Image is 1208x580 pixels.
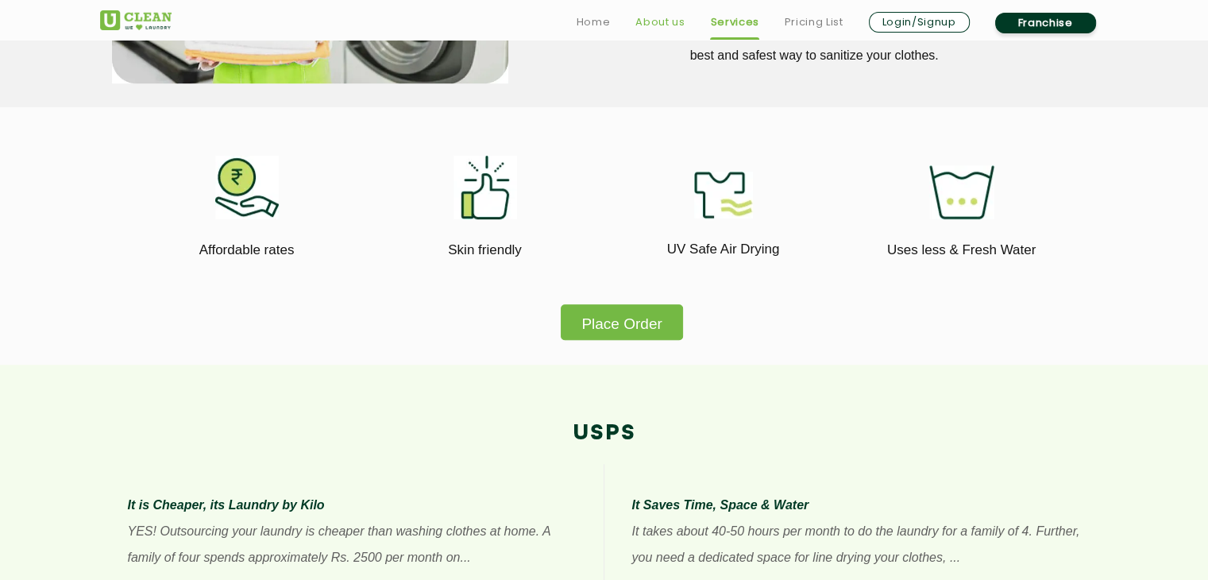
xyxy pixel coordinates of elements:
[100,10,172,30] img: UClean Laundry and Dry Cleaning
[785,13,843,32] a: Pricing List
[215,156,279,219] img: affordable_rates_11zon.webp
[710,13,758,32] a: Services
[929,165,994,219] img: uses_less_fresh_water_11zon.webp
[855,239,1069,261] p: Uses less & Fresh Water
[632,518,1081,570] p: It takes about 40-50 hours per month to do the laundry for a family of 4. Further, you need a ded...
[635,13,685,32] a: About us
[616,238,831,260] p: UV Safe Air Drying
[140,239,354,261] p: Affordable rates
[869,12,970,33] a: Login/Signup
[561,304,682,340] button: Place Order
[100,420,1109,447] h2: USPs
[128,492,576,518] p: It is Cheaper, its Laundry by Kilo
[128,518,576,570] p: YES! Outsourcing your laundry is cheaper than washing clothes at home. A family of four spends ap...
[632,492,1081,518] p: It Saves Time, Space & Water
[453,156,517,219] img: skin_friendly_11zon.webp
[378,239,592,261] p: Skin friendly
[694,172,753,218] img: uv_safe_air_drying_11zon.webp
[577,13,611,32] a: Home
[995,13,1096,33] a: Franchise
